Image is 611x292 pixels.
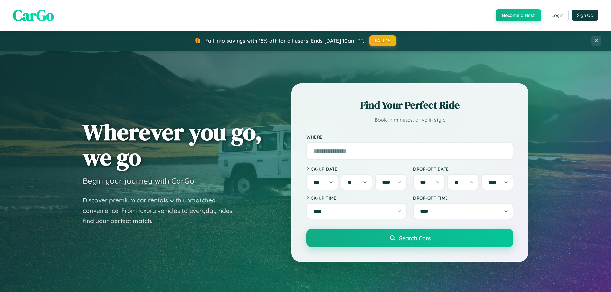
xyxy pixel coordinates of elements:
label: Pick-up Time [306,195,407,200]
span: CarGo [13,5,54,26]
button: Become a Host [496,9,541,21]
button: Sign Up [572,10,598,21]
p: Book in minutes, drive in style [306,115,513,125]
h1: Wherever you go, we go [83,119,262,170]
label: Drop-off Time [413,195,513,200]
button: Search Cars [306,229,513,247]
button: Login [546,10,569,21]
h2: Find Your Perfect Ride [306,98,513,112]
label: Pick-up Date [306,166,407,172]
button: FALL15 [369,35,396,46]
h3: Begin your journey with CarGo [83,176,194,186]
p: Discover premium car rentals with unmatched convenience. From luxury vehicles to everyday rides, ... [83,195,242,226]
span: Fall into savings with 15% off for all users! Ends [DATE] 10am PT. [205,37,365,44]
span: Search Cars [399,234,431,241]
label: Where [306,134,513,139]
label: Drop-off Date [413,166,513,172]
